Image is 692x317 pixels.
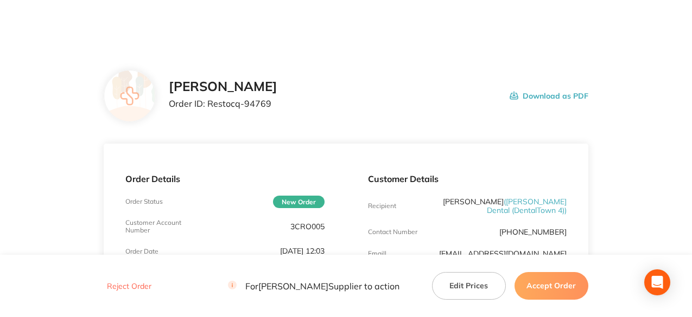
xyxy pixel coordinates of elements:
[104,281,155,291] button: Reject Order
[125,198,163,205] p: Order Status
[368,250,386,257] p: Emaill
[56,15,165,33] a: Restocq logo
[228,281,399,291] p: For [PERSON_NAME] Supplier to action
[644,269,670,295] div: Open Intercom Messenger
[280,247,325,255] p: [DATE] 12:03
[439,249,567,258] a: [EMAIL_ADDRESS][DOMAIN_NAME]
[432,272,506,299] button: Edit Prices
[487,197,567,215] span: ( [PERSON_NAME] Dental (DentalTown 4) )
[169,99,277,108] p: Order ID: Restocq- 94769
[434,197,567,215] p: [PERSON_NAME]
[368,174,567,184] p: Customer Details
[125,174,324,184] p: Order Details
[499,228,567,236] p: [PHONE_NUMBER]
[515,272,588,299] button: Accept Order
[368,202,396,210] p: Recipient
[125,219,192,234] p: Customer Account Number
[368,228,417,236] p: Contact Number
[169,79,277,94] h2: [PERSON_NAME]
[290,222,325,231] p: 3CRO005
[56,15,165,31] img: Restocq logo
[273,196,325,208] span: New Order
[510,79,588,113] button: Download as PDF
[125,248,158,255] p: Order Date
